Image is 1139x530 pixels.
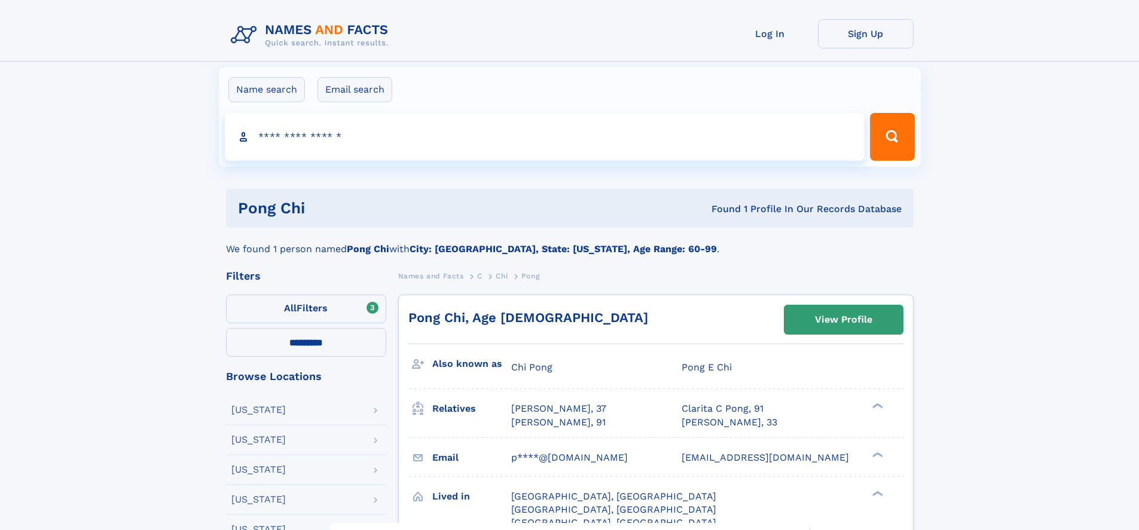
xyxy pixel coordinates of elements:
span: [GEOGRAPHIC_DATA], [GEOGRAPHIC_DATA] [511,504,716,515]
div: [US_STATE] [231,465,286,474]
a: Log In [722,19,818,48]
button: Search Button [870,113,914,161]
a: [PERSON_NAME], 91 [511,416,606,429]
a: C [477,268,483,283]
span: Chi [496,272,508,280]
div: ❯ [869,451,884,458]
b: Pong Chi [347,243,389,255]
a: [PERSON_NAME], 33 [682,416,777,429]
div: We found 1 person named with . [226,228,914,256]
b: City: [GEOGRAPHIC_DATA], State: [US_STATE], Age Range: 60-99 [410,243,717,255]
div: ❯ [869,402,884,410]
span: Chi Pong [511,361,552,373]
a: [PERSON_NAME], 37 [511,402,606,415]
div: Browse Locations [226,371,386,382]
span: Pong [521,272,539,280]
span: [GEOGRAPHIC_DATA], [GEOGRAPHIC_DATA] [511,517,716,528]
input: search input [225,113,865,161]
a: Pong Chi, Age [DEMOGRAPHIC_DATA] [408,310,648,325]
div: Filters [226,271,386,281]
span: All [284,302,297,314]
label: Name search [228,77,305,102]
div: View Profile [815,306,872,333]
a: Clarita C Pong, 91 [682,402,764,415]
a: Names and Facts [398,268,464,283]
h1: Pong Chi [238,201,508,216]
div: [US_STATE] [231,495,286,504]
div: [US_STATE] [231,435,286,445]
img: Logo Names and Facts [226,19,398,51]
span: [GEOGRAPHIC_DATA], [GEOGRAPHIC_DATA] [511,491,716,502]
div: Found 1 Profile In Our Records Database [508,203,902,216]
label: Email search [317,77,392,102]
a: View Profile [784,305,903,334]
h3: Also known as [432,354,511,374]
h3: Lived in [432,486,511,507]
a: Chi [496,268,508,283]
span: Pong E Chi [682,361,732,373]
div: ❯ [869,489,884,497]
h3: Relatives [432,399,511,419]
div: [US_STATE] [231,405,286,415]
span: C [477,272,483,280]
h3: Email [432,448,511,468]
span: [EMAIL_ADDRESS][DOMAIN_NAME] [682,452,849,463]
a: Sign Up [818,19,914,48]
label: Filters [226,295,386,323]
